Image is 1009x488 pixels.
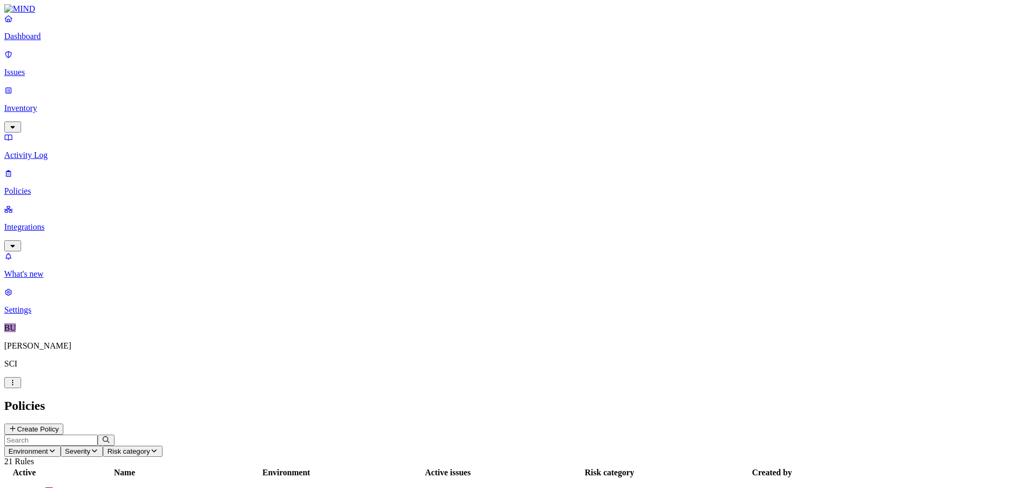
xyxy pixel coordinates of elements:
[4,435,98,446] input: Search
[4,68,1005,77] p: Issues
[4,399,1005,413] h2: Policies
[4,323,16,332] span: BU
[4,86,1005,131] a: Inventory
[4,341,1005,351] p: [PERSON_NAME]
[4,4,1005,14] a: MIND
[4,133,1005,160] a: Activity Log
[368,468,527,477] div: Active issues
[4,222,1005,232] p: Integrations
[65,447,90,455] span: Severity
[4,287,1005,315] a: Settings
[206,468,366,477] div: Environment
[4,251,1005,279] a: What's new
[4,32,1005,41] p: Dashboard
[4,151,1005,160] p: Activity Log
[4,168,1005,196] a: Policies
[4,104,1005,113] p: Inventory
[4,305,1005,315] p: Settings
[4,4,35,14] img: MIND
[45,468,204,477] div: Name
[4,186,1005,196] p: Policies
[4,457,34,466] span: 21 Rules
[107,447,150,455] span: Risk category
[4,204,1005,250] a: Integrations
[4,424,63,435] button: Create Policy
[529,468,689,477] div: Risk category
[692,468,852,477] div: Created by
[4,269,1005,279] p: What's new
[4,50,1005,77] a: Issues
[8,447,48,455] span: Environment
[6,468,43,477] div: Active
[4,359,1005,369] p: SCI
[4,14,1005,41] a: Dashboard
